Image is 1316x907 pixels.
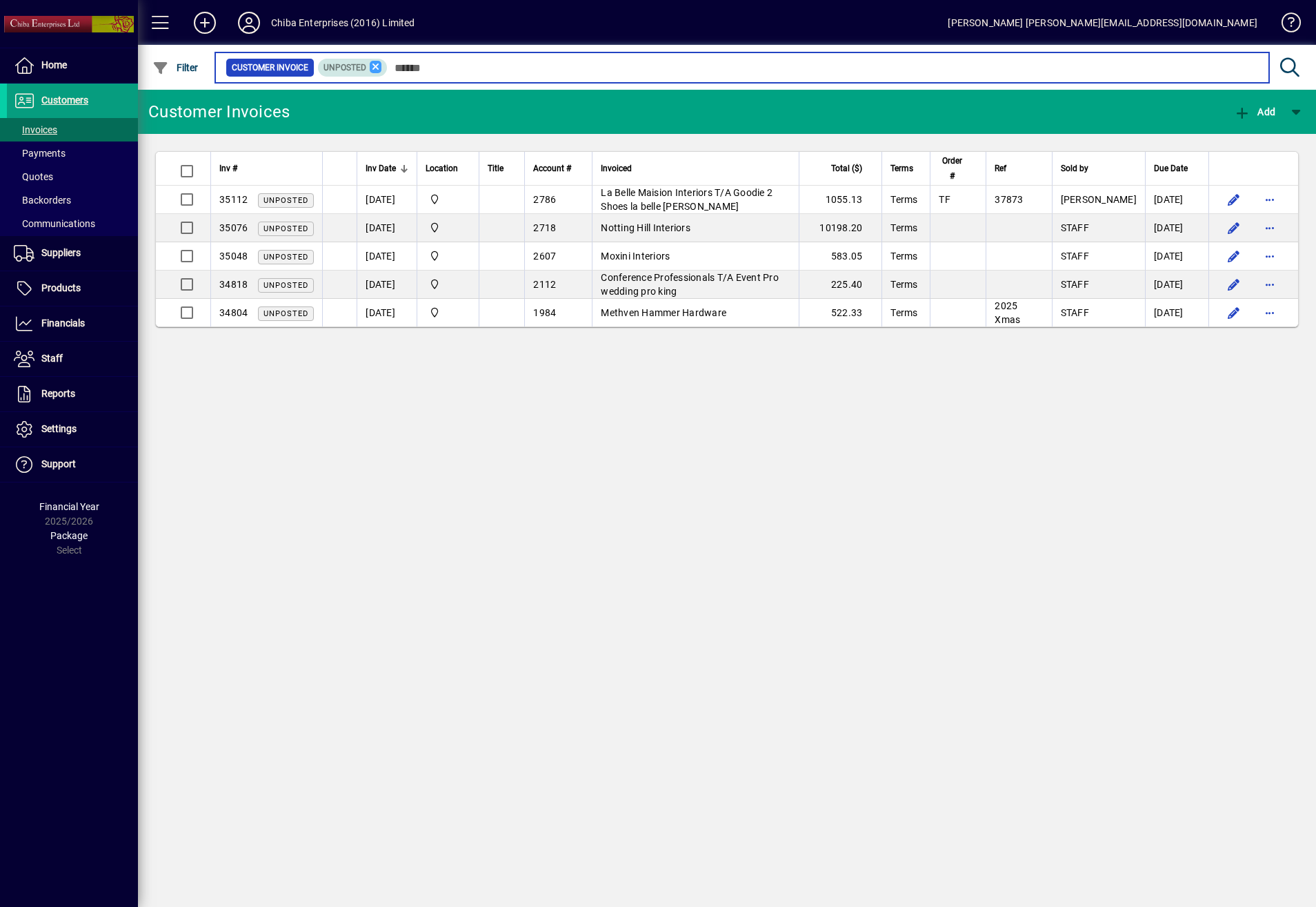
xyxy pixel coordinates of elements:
a: Quotes [7,165,138,188]
td: 522.33 [799,299,881,326]
span: Payments [14,148,66,159]
span: 2607 [533,251,556,262]
span: Account # [533,161,571,176]
div: [PERSON_NAME] [PERSON_NAME][EMAIL_ADDRESS][DOMAIN_NAME] [948,12,1257,34]
span: Terms [890,307,917,318]
div: Title [488,161,516,176]
span: 1984 [533,307,556,318]
span: 2718 [533,222,556,233]
button: Edit [1223,217,1245,239]
button: More options [1259,188,1281,211]
button: Add [183,10,227,35]
span: Unposted [263,309,308,318]
span: 35076 [219,222,248,233]
span: Central [426,248,470,264]
span: Terms [890,279,917,290]
span: Financial Year [39,501,99,512]
span: Central [426,192,470,207]
span: 2786 [533,194,556,205]
div: Due Date [1154,161,1200,176]
td: [DATE] [357,271,417,299]
td: [DATE] [1145,299,1208,326]
span: Communications [14,218,95,229]
button: Edit [1223,273,1245,295]
span: Suppliers [41,247,81,258]
a: Reports [7,377,138,411]
div: Location [426,161,470,176]
span: Backorders [14,195,71,206]
td: [DATE] [357,186,417,214]
span: Add [1234,106,1275,117]
mat-chip: Customer Invoice Status: Unposted [318,59,388,77]
td: 225.40 [799,271,881,299]
span: STAFF [1061,307,1089,318]
td: [DATE] [1145,186,1208,214]
span: Invoiced [601,161,632,176]
button: More options [1259,245,1281,267]
a: Settings [7,412,138,447]
div: Inv Date [366,161,408,176]
div: Invoiced [601,161,790,176]
span: STAFF [1061,222,1089,233]
div: Customer Invoices [148,101,290,123]
td: [DATE] [1145,214,1208,242]
span: Ref [995,161,1006,176]
a: Products [7,271,138,306]
span: Reports [41,388,75,399]
button: Add [1230,99,1279,124]
span: Support [41,458,76,469]
span: 34818 [219,279,248,290]
td: 583.05 [799,242,881,271]
span: STAFF [1061,251,1089,262]
a: Knowledge Base [1271,3,1299,48]
span: Conference Professionals T/A Event Pro wedding pro king [601,272,779,297]
span: Moxini Interiors [601,251,670,262]
span: 34804 [219,307,248,318]
div: Sold by [1061,161,1137,176]
button: Edit [1223,245,1245,267]
a: Invoices [7,118,138,142]
span: Terms [890,251,917,262]
span: Central [426,277,470,292]
div: Account # [533,161,584,176]
span: STAFF [1061,279,1089,290]
span: Package [50,530,88,541]
span: [PERSON_NAME] [1061,194,1137,205]
span: Notting Hill Interiors [601,222,690,233]
span: Unposted [263,253,308,262]
span: Settings [41,423,77,434]
button: Edit [1223,302,1245,324]
span: Financials [41,318,85,329]
span: Order # [939,153,965,184]
td: [DATE] [357,214,417,242]
span: Customer Invoice [232,61,308,75]
span: Invoices [14,124,57,135]
span: Sold by [1061,161,1088,176]
a: Support [7,447,138,482]
a: Backorders [7,188,138,212]
span: Terms [890,222,917,233]
span: Customers [41,95,88,106]
span: 2112 [533,279,556,290]
a: Payments [7,142,138,165]
span: Unposted [323,63,366,72]
div: Ref [995,161,1043,176]
button: More options [1259,302,1281,324]
td: 10198.20 [799,214,881,242]
span: Methven Hammer Hardware [601,307,726,318]
span: Central [426,220,470,235]
span: Unposted [263,224,308,233]
span: 35048 [219,251,248,262]
span: 2025 Xmas [995,300,1020,325]
div: Inv # [219,161,314,176]
button: More options [1259,217,1281,239]
button: Filter [149,55,202,80]
span: 35112 [219,194,248,205]
a: Home [7,48,138,83]
span: Location [426,161,458,176]
div: Chiba Enterprises (2016) Limited [271,12,415,34]
span: Filter [152,62,199,73]
span: La Belle Maision Interiors T/A Goodie 2 Shoes la belle [PERSON_NAME] [601,187,772,212]
span: Home [41,59,67,70]
button: More options [1259,273,1281,295]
